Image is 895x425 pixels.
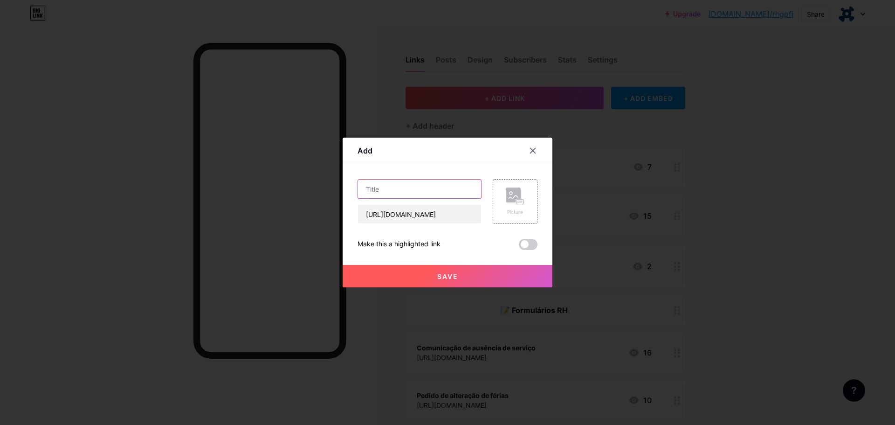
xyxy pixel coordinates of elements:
div: Picture [506,209,524,216]
button: Save [343,265,552,287]
input: URL [358,205,481,223]
div: Add [358,145,372,156]
div: Make this a highlighted link [358,239,441,250]
span: Save [437,272,458,280]
input: Title [358,180,481,198]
